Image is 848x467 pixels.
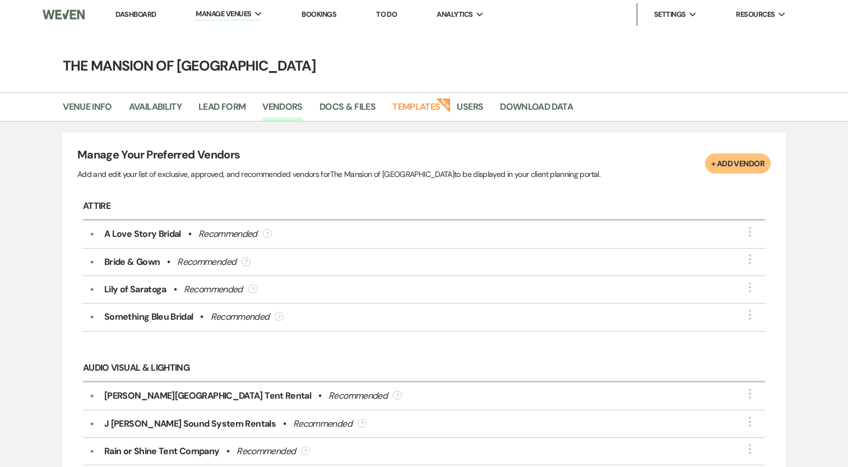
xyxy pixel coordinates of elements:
a: Bookings [302,10,336,19]
div: Recommended [198,227,257,241]
strong: New [436,97,452,113]
a: Venue Info [63,100,112,121]
a: Templates [392,100,440,121]
h4: Manage Your Preferred Vendors [77,147,600,167]
div: Bride & Gown [104,255,160,269]
a: Users [457,100,483,121]
span: Analytics [437,9,472,20]
div: ? [242,257,251,266]
a: Vendors [262,100,303,121]
b: • [188,227,191,241]
span: Settings [654,9,686,20]
h6: Attire [83,193,765,221]
div: Rain or Shine Tent Company [104,445,219,458]
p: Add and edit your list of exclusive, approved, and recommended vendors for The Mansion of [GEOGRA... [77,168,600,180]
div: Lily of Saratoga [104,283,166,296]
div: ? [393,391,402,400]
button: ▼ [86,449,99,454]
div: Recommended [237,445,295,458]
h4: The Mansion of [GEOGRAPHIC_DATA] [21,56,828,76]
button: ▼ [86,394,99,399]
div: ? [263,229,272,238]
img: Weven Logo [43,3,85,26]
a: Dashboard [115,10,156,19]
div: [PERSON_NAME][GEOGRAPHIC_DATA] Tent Rental [104,389,311,403]
div: Recommended [184,283,243,296]
b: • [167,255,170,269]
span: Resources [736,9,775,20]
div: ? [301,446,310,455]
h6: Audio Visual & Lighting [83,355,765,383]
a: To Do [376,10,397,19]
b: • [200,310,203,324]
div: ? [248,284,257,293]
b: • [174,283,177,296]
div: Recommended [177,255,236,269]
span: Manage Venues [196,8,251,20]
b: • [318,389,321,403]
a: Download Data [500,100,573,121]
b: • [283,417,286,431]
div: Recommended [211,310,270,324]
div: ? [275,312,284,321]
div: Recommended [328,389,387,403]
div: ? [358,419,367,428]
button: ▼ [86,259,99,265]
button: ▼ [86,314,99,320]
button: ▼ [86,421,99,427]
div: Recommended [293,417,352,431]
button: ▼ [86,231,99,237]
a: Availability [129,100,182,121]
a: Docs & Files [319,100,376,121]
a: Lead Form [198,100,245,121]
div: J [PERSON_NAME] Sound System Rentals [104,417,276,431]
b: • [226,445,229,458]
button: + Add Vendor [705,153,771,174]
button: ▼ [86,287,99,292]
div: Something Bleu Bridal [104,310,193,324]
div: A Love Story Bridal [104,227,181,241]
